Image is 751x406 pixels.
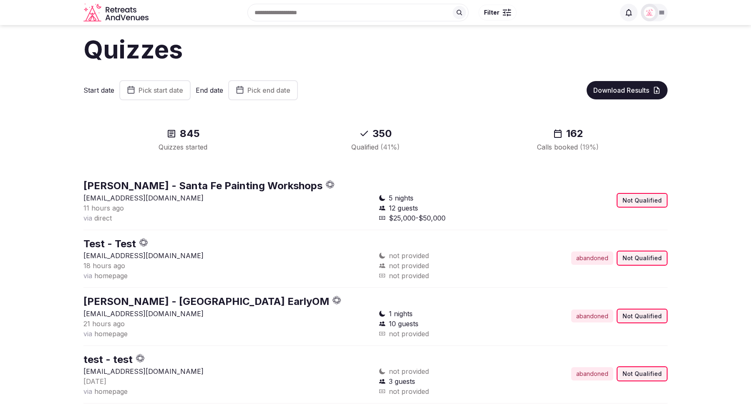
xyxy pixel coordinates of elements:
button: Filter [479,5,517,20]
span: via [83,387,92,396]
button: Download Results [587,81,668,99]
button: test - test [83,353,133,367]
div: 350 [289,127,461,140]
button: 11 hours ago [83,203,124,213]
div: abandoned [571,367,613,381]
div: Not Qualified [617,251,668,266]
span: not provided [389,261,429,271]
div: abandoned [571,251,613,265]
svg: Retreats and Venues company logo [83,3,150,22]
a: [PERSON_NAME] - [GEOGRAPHIC_DATA] EarlyOM [83,295,329,307]
p: [EMAIL_ADDRESS][DOMAIN_NAME] [83,366,372,376]
span: Filter [484,8,499,17]
span: not provided [389,366,429,376]
button: Test - Test [83,237,136,251]
button: Pick start date [119,80,191,100]
div: Not Qualified [617,309,668,324]
label: Start date [83,86,114,95]
div: Qualified [289,142,461,152]
span: via [83,272,92,280]
div: Not Qualified [617,193,668,208]
button: [PERSON_NAME] - [GEOGRAPHIC_DATA] EarlyOM [83,294,329,309]
span: direct [94,214,112,222]
a: test - test [83,353,133,365]
span: via [83,330,92,338]
span: ( 41 %) [381,143,400,151]
span: ( 19 %) [580,143,599,151]
span: [DATE] [83,377,106,386]
img: Matt Grant Oakes [644,7,655,18]
span: homepage [94,272,128,280]
span: 1 nights [389,309,413,319]
span: 12 guests [389,203,418,213]
div: abandoned [571,310,613,323]
a: Visit the homepage [83,3,150,22]
span: 5 nights [389,193,413,203]
div: Quizzes started [97,142,269,152]
span: Pick start date [139,86,183,94]
p: [EMAIL_ADDRESS][DOMAIN_NAME] [83,193,372,203]
div: $25,000-$50,000 [379,213,520,223]
button: [PERSON_NAME] - Santa Fe Painting Workshops [83,179,323,193]
div: 162 [482,127,654,140]
span: via [83,214,92,222]
span: homepage [94,387,128,396]
p: [EMAIL_ADDRESS][DOMAIN_NAME] [83,251,372,261]
button: Pick end date [228,80,298,100]
label: End date [196,86,223,95]
div: Not Qualified [617,366,668,381]
button: 21 hours ago [83,319,125,329]
span: 21 hours ago [83,320,125,328]
span: 11 hours ago [83,204,124,212]
span: homepage [94,330,128,338]
p: [EMAIL_ADDRESS][DOMAIN_NAME] [83,309,372,319]
div: 845 [97,127,269,140]
h1: Quizzes [83,32,668,67]
div: not provided [379,329,520,339]
button: 18 hours ago [83,261,125,271]
span: 3 guests [389,376,415,386]
div: Calls booked [482,142,654,152]
a: Test - Test [83,238,136,250]
span: Download Results [593,86,649,94]
button: [DATE] [83,376,106,386]
div: not provided [379,271,520,281]
a: [PERSON_NAME] - Santa Fe Painting Workshops [83,180,323,192]
div: not provided [379,386,520,396]
span: Pick end date [247,86,290,94]
span: not provided [389,251,429,261]
span: 18 hours ago [83,261,125,270]
span: 10 guests [389,319,418,329]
